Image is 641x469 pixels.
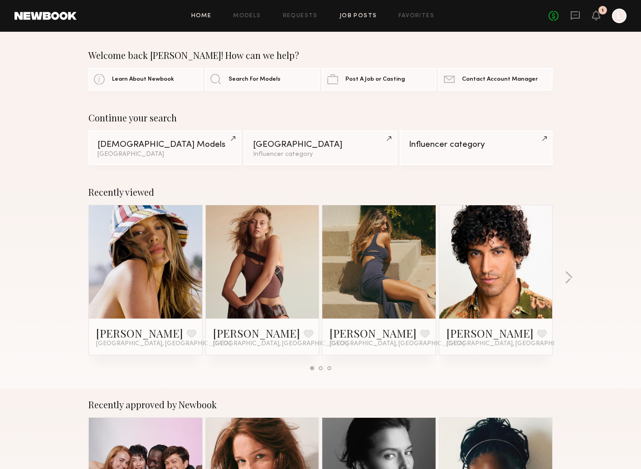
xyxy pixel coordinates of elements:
[398,13,434,19] a: Favorites
[283,13,318,19] a: Requests
[205,68,319,91] a: Search For Models
[88,112,553,123] div: Continue your search
[447,340,582,348] span: [GEOGRAPHIC_DATA], [GEOGRAPHIC_DATA]
[340,13,377,19] a: Job Posts
[438,68,553,91] a: Contact Account Manager
[191,13,212,19] a: Home
[330,340,465,348] span: [GEOGRAPHIC_DATA], [GEOGRAPHIC_DATA]
[409,140,544,149] div: Influencer category
[88,68,203,91] a: Learn About Newbook
[97,140,232,149] div: [DEMOGRAPHIC_DATA] Models
[233,13,261,19] a: Models
[253,151,388,158] div: Influencer category
[345,77,405,82] span: Post A Job or Casting
[447,326,534,340] a: [PERSON_NAME]
[88,187,553,198] div: Recently viewed
[213,326,300,340] a: [PERSON_NAME]
[88,50,553,61] div: Welcome back [PERSON_NAME]! How can we help?
[228,77,281,82] span: Search For Models
[97,151,232,158] div: [GEOGRAPHIC_DATA]
[612,9,626,23] a: L
[244,131,397,165] a: [GEOGRAPHIC_DATA]Influencer category
[330,326,417,340] a: [PERSON_NAME]
[213,340,348,348] span: [GEOGRAPHIC_DATA], [GEOGRAPHIC_DATA]
[88,399,553,410] div: Recently approved by Newbook
[96,326,183,340] a: [PERSON_NAME]
[322,68,436,91] a: Post A Job or Casting
[253,140,388,149] div: [GEOGRAPHIC_DATA]
[88,131,241,165] a: [DEMOGRAPHIC_DATA] Models[GEOGRAPHIC_DATA]
[400,131,553,165] a: Influencer category
[602,8,604,13] div: 1
[112,77,174,82] span: Learn About Newbook
[96,340,231,348] span: [GEOGRAPHIC_DATA], [GEOGRAPHIC_DATA]
[462,77,538,82] span: Contact Account Manager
